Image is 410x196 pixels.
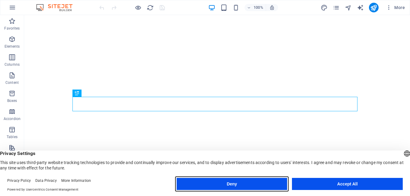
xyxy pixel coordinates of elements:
[345,4,352,11] button: navigator
[147,4,154,11] i: Reload page
[4,116,21,121] p: Accordion
[35,4,80,11] img: Editor Logo
[333,4,340,11] button: pages
[321,4,328,11] i: Design (Ctrl+Alt+Y)
[7,134,18,139] p: Tables
[5,44,20,49] p: Elements
[7,98,17,103] p: Boxes
[254,4,263,11] h6: 100%
[369,3,379,12] button: publish
[269,5,275,10] i: On resize automatically adjust zoom level to fit chosen device.
[345,4,352,11] i: Navigator
[383,3,407,12] button: More
[4,26,20,31] p: Favorites
[370,4,377,11] i: Publish
[321,4,328,11] button: design
[357,4,364,11] button: text_generator
[5,80,19,85] p: Content
[245,4,266,11] button: 100%
[386,5,405,11] span: More
[146,4,154,11] button: reload
[333,4,340,11] i: Pages (Ctrl+Alt+S)
[357,4,364,11] i: AI Writer
[134,4,142,11] button: Click here to leave preview mode and continue editing
[5,62,20,67] p: Columns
